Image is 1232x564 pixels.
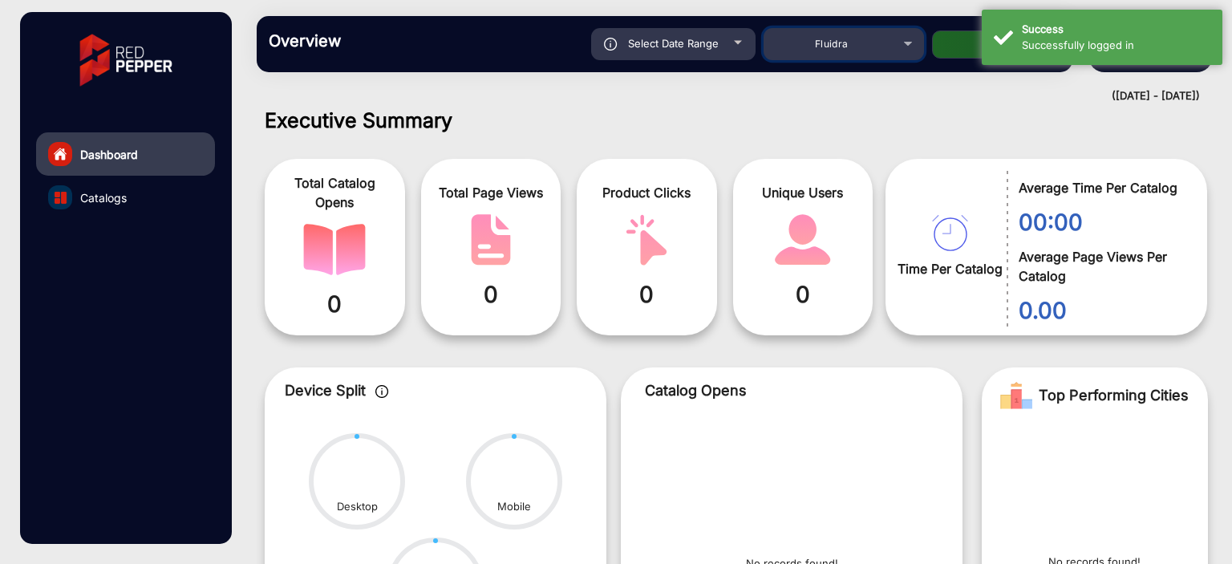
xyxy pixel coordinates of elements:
[460,214,522,266] img: catalog
[285,382,366,399] span: Device Split
[80,189,127,206] span: Catalogs
[589,278,705,311] span: 0
[303,224,366,275] img: catalog
[932,30,1060,59] button: Apply
[745,278,861,311] span: 0
[277,173,393,212] span: Total Catalog Opens
[241,88,1200,104] div: ([DATE] - [DATE])
[1019,205,1183,239] span: 00:00
[589,183,705,202] span: Product Clicks
[1019,294,1183,327] span: 0.00
[1000,379,1032,412] img: Rank image
[1022,38,1210,54] div: Successfully logged in
[337,499,378,515] div: Desktop
[433,278,549,311] span: 0
[80,146,138,163] span: Dashboard
[433,183,549,202] span: Total Page Views
[1019,247,1183,286] span: Average Page Views Per Catalog
[55,192,67,204] img: catalog
[277,287,393,321] span: 0
[932,215,968,251] img: catalog
[1019,178,1183,197] span: Average Time Per Catalog
[68,20,184,100] img: vmg-logo
[772,214,834,266] img: catalog
[628,37,719,50] span: Select Date Range
[265,108,1208,132] h1: Executive Summary
[1039,379,1189,412] span: Top Performing Cities
[815,38,849,50] span: Fluidra
[375,385,389,398] img: icon
[53,147,67,161] img: home
[36,176,215,219] a: Catalogs
[36,132,215,176] a: Dashboard
[497,499,531,515] div: Mobile
[1022,22,1210,38] div: Success
[269,31,493,51] h3: Overview
[615,214,678,266] img: catalog
[745,183,861,202] span: Unique Users
[604,38,618,51] img: icon
[645,379,938,401] p: Catalog Opens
